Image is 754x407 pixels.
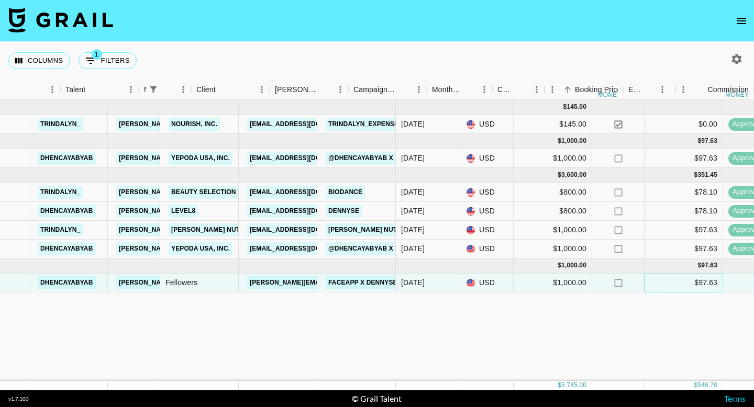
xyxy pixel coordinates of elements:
[247,186,364,199] a: [EMAIL_ADDRESS][DOMAIN_NAME]
[701,137,717,145] div: 97.63
[116,276,341,289] a: [PERSON_NAME][EMAIL_ADDRESS][PERSON_NAME][DOMAIN_NAME]
[731,10,752,31] button: open drawer
[411,82,427,97] button: Menu
[514,183,592,202] div: $800.00
[567,103,586,111] div: 145.00
[694,381,698,390] div: $
[645,115,723,134] div: $0.00
[160,274,239,292] div: Fellowers
[645,202,723,221] div: $78.10
[693,82,707,97] button: Sort
[169,223,264,236] a: [PERSON_NAME] Nutrition
[146,82,161,97] button: Show filters
[697,137,701,145] div: $
[643,82,658,97] button: Sort
[701,261,717,270] div: 97.63
[675,82,691,97] button: Menu
[561,261,586,270] div: 1,000.00
[175,82,191,97] button: Menu
[146,82,161,97] div: 1 active filter
[247,205,364,218] a: [EMAIL_ADDRESS][DOMAIN_NAME]
[318,82,332,97] button: Sort
[514,240,592,258] div: $1,000.00
[697,381,717,390] div: 546.70
[123,82,139,97] button: Menu
[352,393,402,404] div: © Grail Talent
[254,82,270,97] button: Menu
[655,82,670,97] button: Menu
[169,118,220,131] a: Nourish, Inc.
[497,80,514,100] div: Currency
[694,171,698,179] div: $
[353,80,396,100] div: Campaign (Type)
[427,80,492,100] div: Month Due
[563,103,567,111] div: $
[116,152,341,165] a: [PERSON_NAME][EMAIL_ADDRESS][PERSON_NAME][DOMAIN_NAME]
[45,82,60,97] button: Menu
[401,243,425,254] div: Aug '25
[697,171,717,179] div: 351.45
[326,276,400,289] a: FACEAPP x Dennyse
[401,277,425,288] div: Sep '25
[401,153,425,163] div: Jul '25
[38,186,83,199] a: trindalyn_
[461,149,514,168] div: USD
[560,82,575,97] button: Sort
[38,276,96,289] a: dhencayabyab
[144,80,146,100] div: Manager
[348,80,427,100] div: Campaign (Type)
[270,80,348,100] div: Booker
[724,393,746,403] a: Terms
[461,115,514,134] div: USD
[432,80,462,100] div: Month Due
[598,92,622,98] div: money
[697,261,701,270] div: $
[575,80,621,100] div: Booking Price
[326,186,365,199] a: Biodance
[645,149,723,168] div: $97.63
[247,242,364,255] a: [EMAIL_ADDRESS][DOMAIN_NAME]
[514,115,592,134] div: $145.00
[401,206,425,216] div: Aug '25
[558,137,561,145] div: $
[38,223,83,236] a: trindalyn_
[645,240,723,258] div: $97.63
[401,224,425,235] div: Aug '25
[116,205,341,218] a: [PERSON_NAME][EMAIL_ADDRESS][PERSON_NAME][DOMAIN_NAME]
[38,152,96,165] a: dhencayabyab
[529,82,545,97] button: Menu
[476,82,492,97] button: Menu
[326,223,465,236] a: [PERSON_NAME] Nutrition X Trindalyn
[196,80,216,100] div: Client
[169,152,232,165] a: Yepoda USA, Inc.
[396,82,411,97] button: Sort
[558,171,561,179] div: $
[247,152,364,165] a: [EMAIL_ADDRESS][DOMAIN_NAME]
[561,137,586,145] div: 1,000.00
[38,242,96,255] a: dhencayabyab
[326,205,362,218] a: Dennyse
[645,274,723,292] div: $97.63
[514,221,592,240] div: $1,000.00
[514,82,529,97] button: Sort
[628,80,643,100] div: Expenses: Remove Commission?
[38,118,83,131] a: trindalyn_
[401,187,425,197] div: Aug '25
[461,202,514,221] div: USD
[645,221,723,240] div: $97.63
[8,395,29,402] div: v 1.7.103
[645,183,723,202] div: $78.10
[561,381,586,390] div: 5,745.00
[725,92,749,98] div: money
[247,223,364,236] a: [EMAIL_ADDRESS][DOMAIN_NAME]
[401,119,425,129] div: Jun '25
[326,118,491,131] a: Trindalyn_ExpenseReimbursement_Nourish
[169,205,198,218] a: LEVEL8
[514,149,592,168] div: $1,000.00
[558,261,561,270] div: $
[169,242,232,255] a: Yepoda USA, Inc.
[461,274,514,292] div: USD
[514,274,592,292] div: $1,000.00
[8,52,70,69] button: Select columns
[116,186,341,199] a: [PERSON_NAME][EMAIL_ADDRESS][PERSON_NAME][DOMAIN_NAME]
